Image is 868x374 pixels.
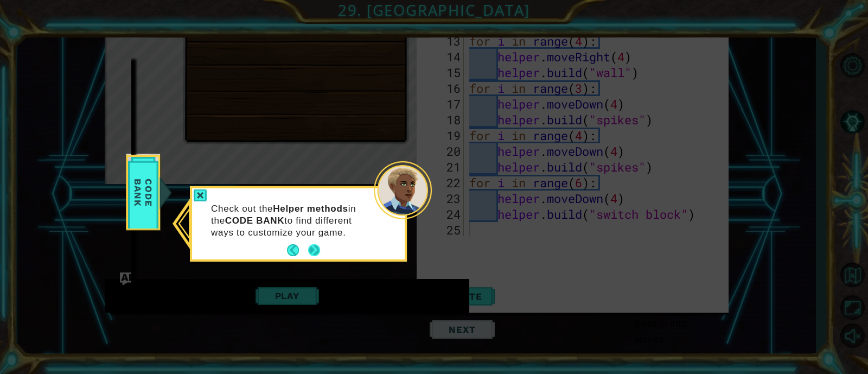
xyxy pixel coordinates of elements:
[211,202,373,238] p: Check out the in the to find different ways to customize your game.
[305,241,323,259] button: Next
[225,215,284,225] strong: CODE BANK
[129,161,157,224] span: Code Bank
[273,203,348,213] strong: Helper methods
[287,244,308,256] button: Back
